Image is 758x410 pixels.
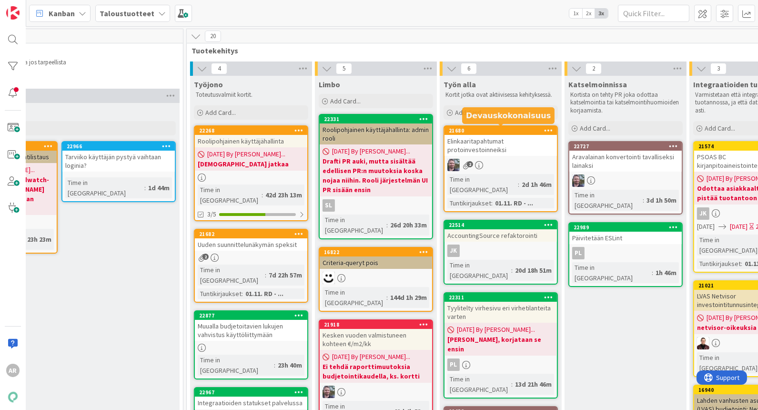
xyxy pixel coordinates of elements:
div: PL [445,359,557,371]
span: 3x [595,9,608,18]
div: 22877 [195,311,307,320]
p: Kortista on tehty PR joka odottaa katselmointia tai katselmointihuomioiden korjaamista. [570,91,681,114]
span: Add Card... [705,124,735,133]
div: 22331 [320,115,432,123]
span: [DATE] By [PERSON_NAME]... [332,352,410,362]
span: [DATE] [730,222,748,232]
div: Time in [GEOGRAPHIC_DATA] [447,260,511,281]
div: 22967Integraatioiden statukset palvelussa [195,388,307,409]
div: Kesken vuoden valmistuneen kohteen €/m2/kk [320,329,432,350]
span: Työn alla [444,80,476,89]
div: 22967 [195,388,307,397]
span: [DATE] By [PERSON_NAME]... [207,149,285,159]
div: Integraatioiden statukset palvelussa [195,397,307,409]
div: Tyylitelty virhesivu eri virhetilanteita varten [445,302,557,323]
div: 22514AccountingSource refaktorointi [445,221,557,242]
div: 22967 [199,389,307,396]
p: Toteutusvalmiit kortit. [196,91,306,99]
div: 21680 [445,126,557,135]
div: Tarviiko käyttäjän pystyä vaihtaan loginia? [62,151,175,172]
img: TK [447,159,460,171]
div: AccountingSource refaktorointi [445,229,557,242]
div: 01.11. RD - ... [243,288,286,299]
div: Elinkaaritapahtumat protoinvestoinneiksi [445,135,557,156]
div: 22966 [67,143,175,150]
div: Tuntikirjaukset [447,198,491,208]
div: JK [445,245,557,257]
span: : [386,220,388,230]
div: MH [320,272,432,284]
div: 21682 [195,230,307,238]
div: 16822 [324,249,432,256]
span: 6 [461,63,477,74]
div: Muualla budjetoitavien lukujen vahvistus käyttöliittymään [195,320,307,341]
div: Roolipohjainen käyttäjähallinta: admin rooli [320,123,432,144]
img: MH [323,272,335,284]
span: Työjono [194,80,223,89]
div: TK [569,174,682,187]
b: Drafti PR auki, mutta sisältää edellisen PR:n muutoksia koska nojaa niihin. Rooli järjestelmän UI... [323,156,429,195]
div: 16822 [320,248,432,256]
div: 42d 23h 13m [263,190,304,200]
div: 2d 1h 46m [519,179,554,190]
div: TK [320,386,432,398]
span: 5 [336,63,352,74]
div: 7d 22h 57m [266,270,304,280]
span: 20 [205,31,221,42]
span: : [262,190,263,200]
div: 22877 [199,312,307,319]
img: avatar [6,390,20,404]
span: : [144,183,146,193]
span: 3 [710,63,727,74]
div: Tuntikirjaukset [198,288,242,299]
img: AA [697,337,709,349]
div: 22877Muualla budjetoitavien lukujen vahvistus käyttöliittymään [195,311,307,341]
div: Time in [GEOGRAPHIC_DATA] [572,262,652,283]
div: 22331 [324,116,432,123]
a: 22989Päivitetään ESLintPLTime in [GEOGRAPHIC_DATA]:1h 46m [568,222,683,287]
div: JK [447,245,460,257]
div: 22268Roolipohjainen käyttäjähallinta [195,126,307,147]
div: 16822Criteria-queryt pois [320,248,432,269]
div: Time in [GEOGRAPHIC_DATA] [447,374,511,395]
div: Time in [GEOGRAPHIC_DATA] [323,215,386,236]
div: 22311 [449,294,557,301]
span: : [652,267,653,278]
span: : [265,270,266,280]
span: 1x [569,9,582,18]
img: TK [323,386,335,398]
span: 3/5 [207,209,216,219]
b: [DEMOGRAPHIC_DATA] jatkaa [198,159,304,169]
span: Support [20,1,43,13]
div: 26d 20h 33m [388,220,429,230]
div: 22268 [199,127,307,134]
a: 22311Tyylitelty virhesivu eri virhetilanteita varten[DATE] By [PERSON_NAME]...[PERSON_NAME], korj... [444,292,558,399]
span: : [741,258,742,269]
div: 3d 1h 50m [644,195,679,205]
div: 22989Päivitetään ESLint [569,223,682,244]
span: Add Card... [205,108,236,117]
span: : [491,198,493,208]
img: Visit kanbanzone.com [6,6,20,20]
span: : [518,179,519,190]
div: 22989 [574,224,682,231]
span: 2 [586,63,602,74]
div: 22514 [445,221,557,229]
div: Time in [GEOGRAPHIC_DATA] [65,177,144,198]
span: : [511,265,513,276]
b: Taloustuotteet [100,9,154,18]
span: [DATE] By [PERSON_NAME]... [457,325,535,335]
div: 23h 40m [275,360,304,370]
div: Time in [GEOGRAPHIC_DATA] [198,355,274,376]
div: PL [569,247,682,259]
input: Quick Filter... [618,5,689,22]
a: 22514AccountingSource refaktorointiJKTime in [GEOGRAPHIC_DATA]:20d 18h 51m [444,220,558,285]
div: 22514 [449,222,557,228]
div: 21680Elinkaaritapahtumat protoinvestoinneiksi [445,126,557,156]
div: 1h 46m [653,267,679,278]
span: Add Card... [455,108,485,117]
div: PL [447,359,460,371]
div: 21680 [449,127,557,134]
div: 21918Kesken vuoden valmistuneen kohteen €/m2/kk [320,320,432,350]
div: 22311 [445,293,557,302]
